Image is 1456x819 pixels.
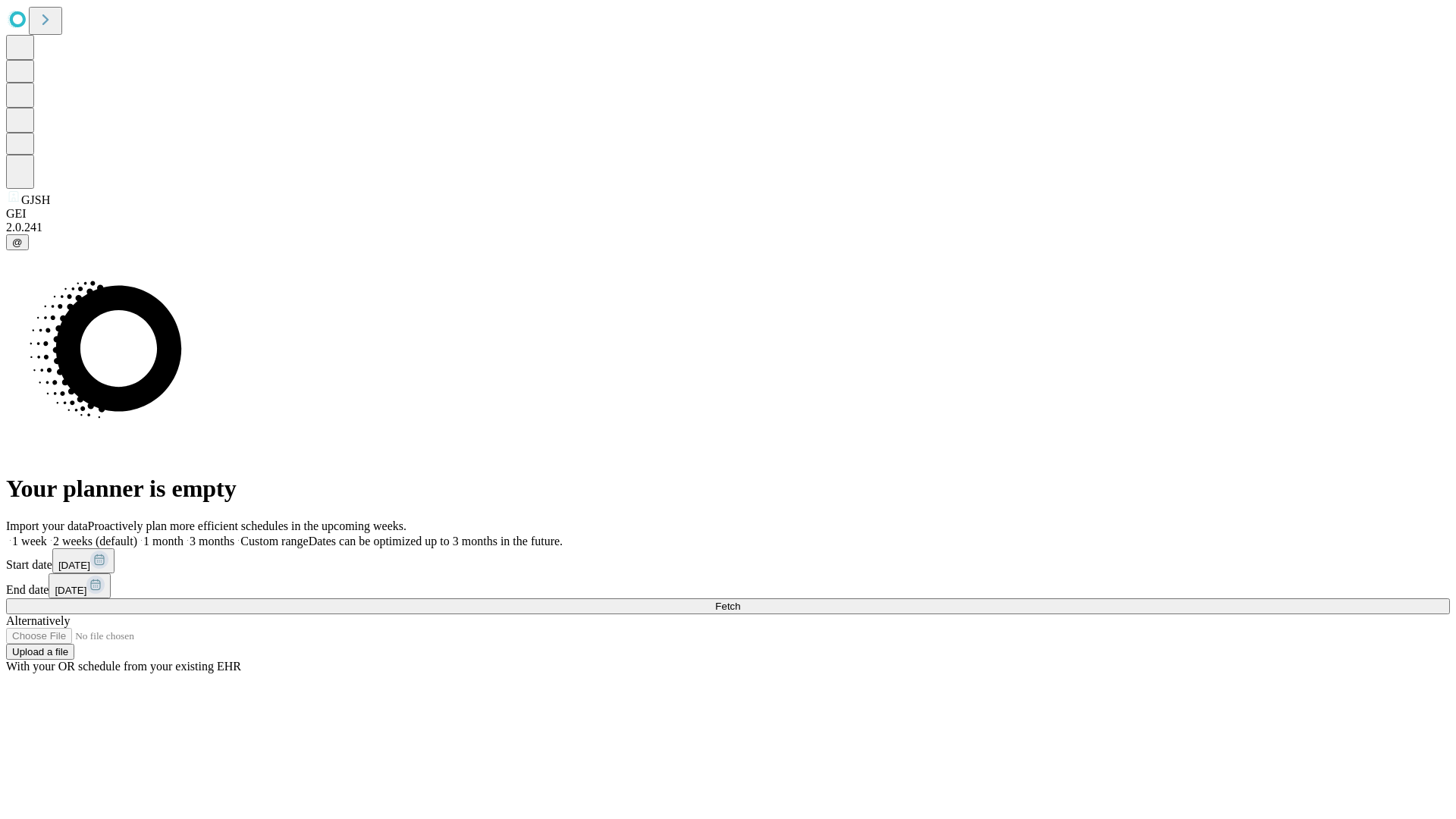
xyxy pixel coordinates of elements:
span: Dates can be optimized up to 3 months in the future. [309,535,563,548]
span: Custom range [240,535,308,548]
span: With your OR schedule from your existing EHR [6,660,241,673]
span: 1 month [143,535,184,548]
span: [DATE] [55,585,86,596]
div: GEI [6,207,1450,221]
button: Upload a file [6,644,74,660]
div: Start date [6,548,1450,573]
div: 2.0.241 [6,221,1450,234]
button: Fetch [6,598,1450,614]
span: 2 weeks (default) [53,535,137,548]
button: @ [6,234,29,250]
span: Import your data [6,519,88,532]
div: End date [6,573,1450,598]
span: GJSH [21,193,50,206]
button: [DATE] [49,573,111,598]
button: [DATE] [52,548,115,573]
h1: Your planner is empty [6,475,1450,503]
span: 1 week [12,535,47,548]
span: Alternatively [6,614,70,627]
span: Proactively plan more efficient schedules in the upcoming weeks. [88,519,406,532]
span: 3 months [190,535,234,548]
span: @ [12,237,23,248]
span: Fetch [715,601,740,612]
span: [DATE] [58,560,90,571]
